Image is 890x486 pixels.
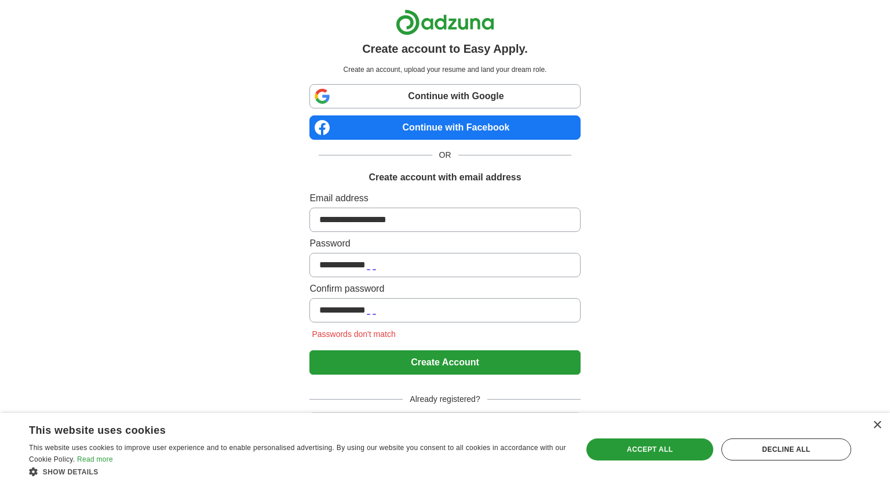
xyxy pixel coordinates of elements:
a: Continue with Facebook [309,115,580,140]
div: Accept all [586,438,713,460]
span: Already registered? [403,393,487,405]
span: OR [432,149,458,161]
a: Continue with Google [309,84,580,108]
label: Confirm password [309,282,580,296]
span: Passwords don't match [309,329,397,339]
span: Show details [43,468,99,476]
div: Decline all [721,438,851,460]
h1: Create account to Easy Apply. [362,40,528,57]
label: Email address [309,191,580,205]
div: Show details [29,466,566,477]
div: Close [873,421,881,430]
button: Login [309,412,580,437]
span: This website uses cookies to improve user experience and to enable personalised advertising. By u... [29,444,566,463]
button: Create Account [309,350,580,375]
p: Create an account, upload your resume and land your dream role. [312,64,578,75]
div: This website uses cookies [29,420,537,437]
img: Adzuna logo [396,9,494,35]
h1: Create account with email address [369,171,521,184]
a: Read more, opens a new window [77,455,113,463]
label: Password [309,237,580,251]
